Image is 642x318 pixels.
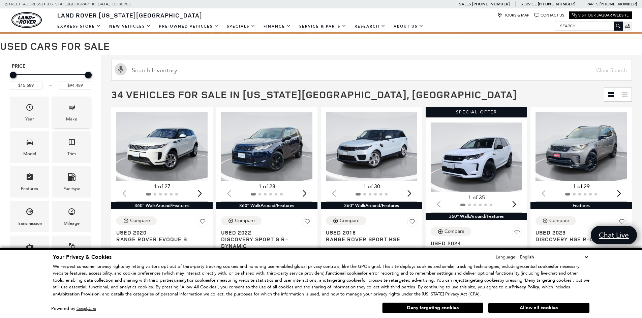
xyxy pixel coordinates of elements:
a: Used 2022Discovery Sport S R-Dynamic [221,229,312,249]
svg: Click to toggle on voice search [115,63,127,75]
span: Range Rover Sport HSE [326,236,412,243]
div: Next slide [510,197,519,212]
button: Allow all cookies [488,303,589,313]
a: Hours & Map [497,13,529,18]
span: Make [68,102,76,115]
div: Price [10,69,91,90]
a: Finance [259,21,295,32]
span: Service [521,2,537,6]
a: [STREET_ADDRESS] • [US_STATE][GEOGRAPHIC_DATA], CO 80905 [5,2,131,6]
div: Language: [496,255,517,259]
span: Transmission [26,206,34,220]
div: MakeMake [52,97,91,128]
u: Privacy Policy [512,284,539,290]
img: 2024 Land Rover Discovery Sport S 1 [431,122,523,192]
a: Pre-Owned Vehicles [155,21,223,32]
div: Next slide [300,186,309,201]
button: Compare Vehicle [116,216,157,225]
div: 360° WalkAround/Features [216,202,317,209]
div: Trim [67,150,76,157]
span: Fueltype [68,171,76,185]
div: 1 of 35 [431,194,522,201]
span: Discovery Sport S [431,247,517,253]
a: Privacy Policy [512,284,539,289]
a: About Us [390,21,428,32]
a: Specials [223,21,259,32]
div: 1 of 30 [326,183,417,190]
div: ColorColor [52,236,91,267]
img: 2020 Land Rover Range Rover Evoque S 1 [116,112,209,181]
input: Search [555,22,622,30]
div: Compare [130,218,150,224]
span: Used 2024 [431,240,517,247]
strong: targeting cookies [327,277,362,283]
div: TrimTrim [52,131,91,163]
div: 360° WalkAround/Features [111,202,213,209]
div: YearYear [10,97,49,128]
div: Mileage [64,220,80,227]
input: Search Inventory [111,60,632,81]
div: 360° WalkAround/Features [321,202,422,209]
strong: essential cookies [519,263,553,270]
div: Model [23,150,36,157]
div: Year [25,115,34,123]
a: Chat Live [591,226,637,244]
a: ComplyAuto [77,307,96,311]
div: Compare [235,218,255,224]
img: Land Rover [11,12,42,28]
button: Deny targeting cookies [382,303,483,313]
div: FeaturesFeatures [10,166,49,198]
span: Features [26,171,34,185]
div: 1 / 2 [536,112,628,181]
button: details tab [585,243,623,257]
img: 2023 Land Rover Discovery HSE R-Dynamic 1 [536,112,628,181]
div: Make [66,115,77,123]
span: Color [68,241,76,254]
a: EXPRESS STORE [53,21,105,32]
a: Service & Parts [295,21,350,32]
span: Used 2020 [116,229,203,236]
div: Next slide [195,186,204,201]
div: Transmission [17,220,42,227]
a: Research [350,21,390,32]
a: Used 2018Range Rover Sport HSE [326,229,417,243]
span: Used 2018 [326,229,412,236]
img: 2018 Land Rover Range Rover Sport HSE 1 [326,112,418,181]
div: Powered by [51,307,96,311]
div: 1 of 27 [116,183,208,190]
input: Maximum [59,81,91,90]
a: [PHONE_NUMBER] [472,1,510,7]
span: Mileage [68,206,76,220]
div: TransmissionTransmission [10,201,49,232]
nav: Main Navigation [53,21,428,32]
a: Visit Our Jaguar Website [572,13,629,18]
div: Minimum Price [10,72,17,78]
a: [PHONE_NUMBER] [600,1,637,7]
span: Parts [586,2,599,6]
img: 2022 Land Rover Discovery Sport S R-Dynamic 1 [221,112,313,181]
span: Year [26,102,34,115]
span: 34 Vehicles for Sale in [US_STATE][GEOGRAPHIC_DATA], [GEOGRAPHIC_DATA] [111,87,517,101]
button: Compare Vehicle [431,227,471,236]
div: Compare [445,228,464,235]
span: Discovery HSE R-Dynamic [536,236,622,243]
strong: targeting cookies [464,277,499,283]
div: 1 / 2 [326,112,418,181]
strong: analytics cookies [176,277,210,283]
div: MileageMileage [52,201,91,232]
button: Save Vehicle [302,216,312,229]
div: Features [21,185,38,192]
span: Discovery Sport S R-Dynamic [221,236,307,249]
div: Next slide [405,186,414,201]
div: Maximum Price [85,72,92,78]
span: Used 2023 [536,229,622,236]
a: Used 2023Discovery HSE R-Dynamic [536,229,627,243]
input: Minimum [10,81,42,90]
div: Special Offer [426,107,527,117]
div: 1 / 2 [221,112,313,181]
div: 360° WalkAround/Features [426,213,527,220]
div: EngineEngine [10,236,49,267]
strong: Arbitration Provision [58,291,99,297]
span: Range Rover Evoque S [116,236,203,243]
span: Sales [459,2,471,6]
